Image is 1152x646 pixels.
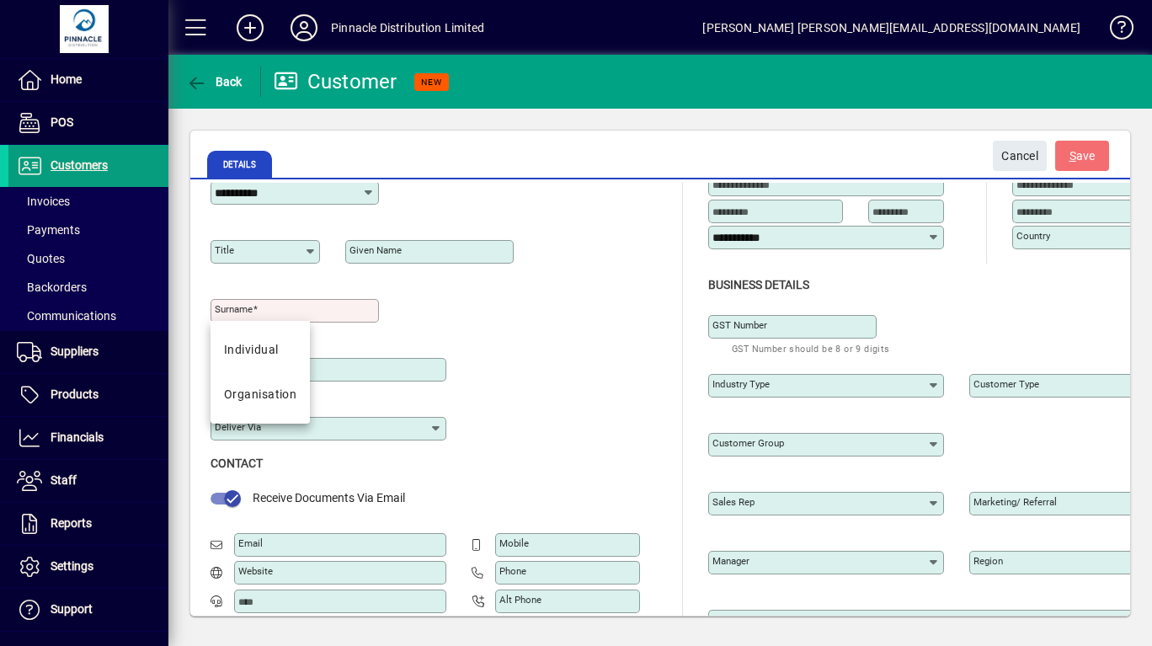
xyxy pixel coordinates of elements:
a: Support [8,589,168,631]
a: Backorders [8,273,168,302]
div: Customer [274,68,397,95]
button: Profile [277,13,331,43]
mat-label: GST Number [712,319,767,331]
mat-option: Individual [211,328,310,372]
mat-label: Manager [712,555,749,567]
span: NEW [421,77,442,88]
mat-label: Customer group [712,437,784,449]
div: Individual [224,341,278,359]
span: Suppliers [51,344,99,358]
span: Business details [708,278,809,291]
a: Quotes [8,244,168,273]
a: Reports [8,503,168,545]
mat-label: Email [238,537,263,549]
span: Back [186,75,243,88]
button: Add [223,13,277,43]
div: Pinnacle Distribution Limited [331,14,484,41]
mat-option: Organisation [211,372,310,417]
span: S [1069,149,1076,163]
mat-label: Customer type [973,378,1039,390]
a: Products [8,374,168,416]
span: Quotes [17,252,65,265]
mat-label: Region [973,555,1003,567]
mat-label: Deliver via [215,421,261,433]
button: Save [1055,141,1109,171]
mat-label: Country [1016,230,1050,242]
a: Payments [8,216,168,244]
span: Products [51,387,99,401]
mat-label: Marketing/ Referral [973,496,1057,508]
div: Organisation [224,386,296,403]
mat-label: Notes [712,614,739,626]
mat-label: Given name [349,244,402,256]
a: Financials [8,417,168,459]
span: Reports [51,516,92,530]
span: Contact [211,456,263,470]
span: Details [207,151,272,178]
span: ave [1069,142,1096,170]
span: Cancel [1001,142,1038,170]
a: POS [8,102,168,144]
mat-label: Sales rep [712,496,755,508]
a: Staff [8,460,168,502]
mat-label: Alt Phone [499,594,541,606]
span: Receive Documents Via Email [253,491,405,505]
button: Back [182,67,247,97]
app-page-header-button: Back [168,67,261,97]
span: Support [51,602,93,616]
span: Invoices [17,195,70,208]
span: Home [51,72,82,86]
a: Knowledge Base [1097,3,1131,58]
span: Backorders [17,280,87,294]
a: Home [8,59,168,101]
mat-label: Industry type [712,378,770,390]
a: Communications [8,302,168,330]
span: POS [51,115,73,129]
mat-label: Website [238,565,273,577]
a: Suppliers [8,331,168,373]
mat-label: Title [215,244,234,256]
mat-hint: GST Number should be 8 or 9 digits [732,339,890,358]
a: Invoices [8,187,168,216]
span: Staff [51,473,77,487]
a: Settings [8,546,168,588]
span: Financials [51,430,104,444]
mat-label: Surname [215,303,253,315]
mat-label: Mobile [499,537,529,549]
span: Communications [17,309,116,323]
span: Settings [51,559,93,573]
button: Cancel [993,141,1047,171]
span: Customers [51,158,108,172]
mat-label: Phone [499,565,526,577]
span: Payments [17,223,80,237]
div: [PERSON_NAME] [PERSON_NAME][EMAIL_ADDRESS][DOMAIN_NAME] [702,14,1080,41]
